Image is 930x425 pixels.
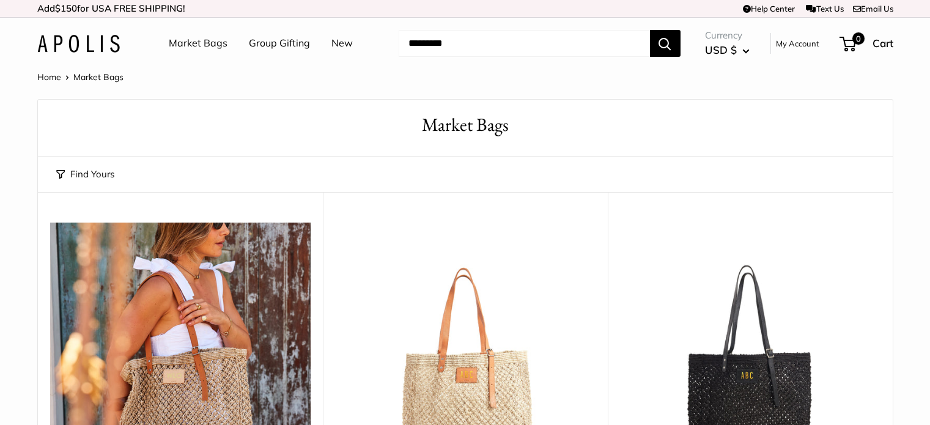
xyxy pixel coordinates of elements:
[56,166,114,183] button: Find Yours
[853,4,893,13] a: Email Us
[37,35,120,53] img: Apolis
[169,34,227,53] a: Market Bags
[37,72,61,83] a: Home
[56,112,874,138] h1: Market Bags
[705,43,737,56] span: USD $
[55,2,77,14] span: $150
[841,34,893,53] a: 0 Cart
[873,37,893,50] span: Cart
[650,30,681,57] button: Search
[331,34,353,53] a: New
[399,30,650,57] input: Search...
[705,40,750,60] button: USD $
[776,36,819,51] a: My Account
[705,27,750,44] span: Currency
[743,4,795,13] a: Help Center
[73,72,124,83] span: Market Bags
[37,69,124,85] nav: Breadcrumb
[852,32,864,45] span: 0
[806,4,843,13] a: Text Us
[249,34,310,53] a: Group Gifting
